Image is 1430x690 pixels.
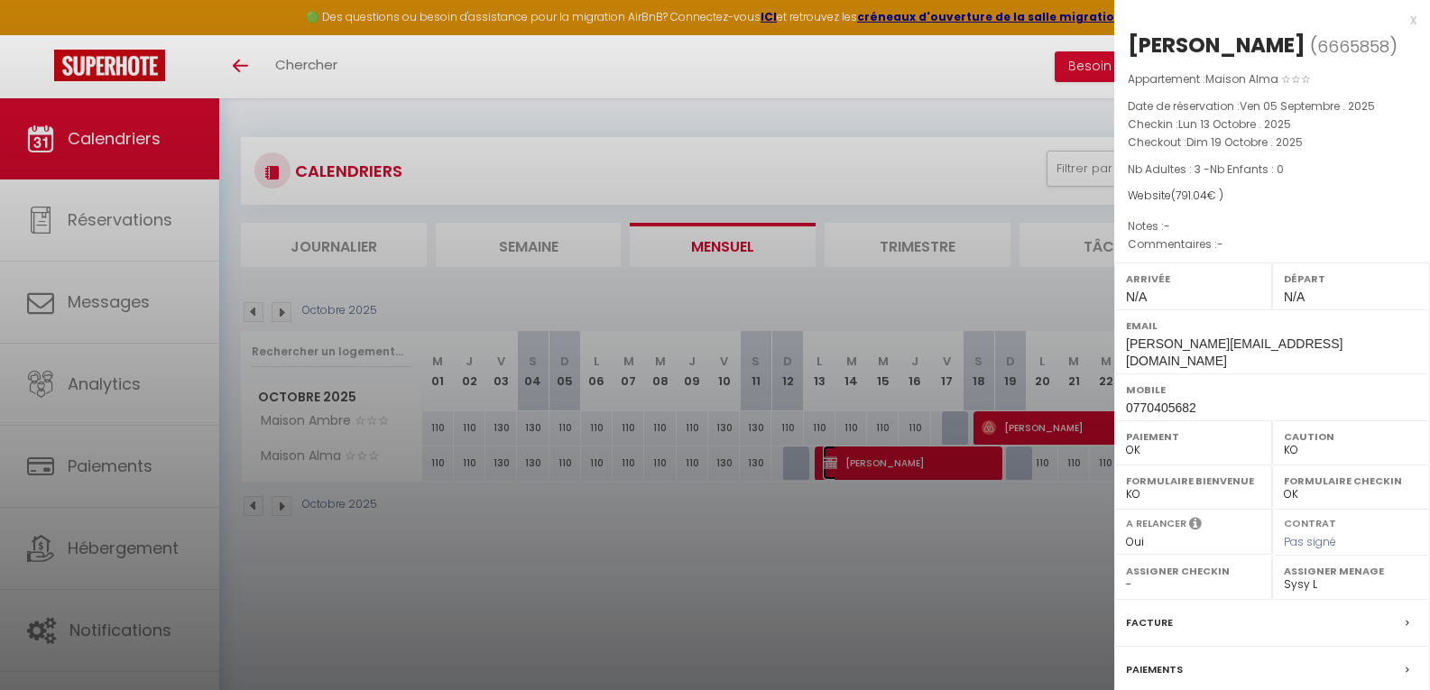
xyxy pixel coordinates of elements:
[1126,472,1260,490] label: Formulaire Bienvenue
[1284,562,1418,580] label: Assigner Menage
[1126,516,1186,531] label: A relancer
[1126,270,1260,288] label: Arrivée
[1128,217,1416,235] p: Notes :
[1126,381,1418,399] label: Mobile
[1210,161,1284,177] span: Nb Enfants : 0
[1114,9,1416,31] div: x
[1126,660,1183,679] label: Paiements
[1284,472,1418,490] label: Formulaire Checkin
[1128,31,1305,60] div: [PERSON_NAME]
[1240,98,1375,114] span: Ven 05 Septembre . 2025
[1128,97,1416,115] p: Date de réservation :
[1189,516,1202,536] i: Sélectionner OUI si vous souhaiter envoyer les séquences de messages post-checkout
[1284,516,1336,528] label: Contrat
[1176,188,1207,203] span: 791.04
[1128,235,1416,253] p: Commentaires :
[1126,428,1260,446] label: Paiement
[1128,188,1416,205] div: Website
[1126,613,1173,632] label: Facture
[1126,290,1147,304] span: N/A
[1284,534,1336,549] span: Pas signé
[1164,218,1170,234] span: -
[1178,116,1291,132] span: Lun 13 Octobre . 2025
[1126,317,1418,335] label: Email
[1126,562,1260,580] label: Assigner Checkin
[1284,270,1418,288] label: Départ
[1171,188,1223,203] span: ( € )
[1317,35,1389,58] span: 6665858
[1205,71,1311,87] span: Maison Alma ☆☆☆
[1284,428,1418,446] label: Caution
[1284,290,1305,304] span: N/A
[1310,33,1398,59] span: ( )
[1186,134,1303,150] span: Dim 19 Octobre . 2025
[1126,400,1196,415] span: 0770405682
[1128,70,1416,88] p: Appartement :
[1128,115,1416,133] p: Checkin :
[1128,133,1416,152] p: Checkout :
[14,7,69,61] button: Ouvrir le widget de chat LiveChat
[1128,161,1284,177] span: Nb Adultes : 3 -
[1126,336,1342,368] span: [PERSON_NAME][EMAIL_ADDRESS][DOMAIN_NAME]
[1217,236,1223,252] span: -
